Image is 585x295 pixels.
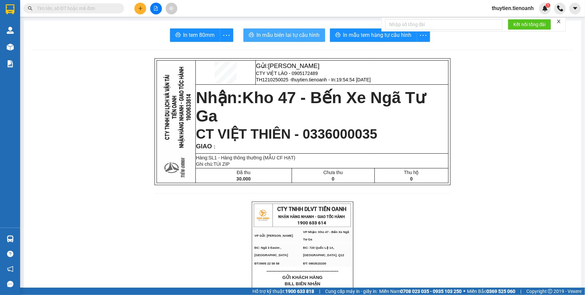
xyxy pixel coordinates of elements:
[268,62,319,69] span: [PERSON_NAME]
[7,235,14,242] img: warehouse-icon
[7,44,14,51] img: warehouse-icon
[508,19,551,30] button: Kết nối tổng đài
[520,288,521,295] span: |
[486,4,539,12] span: thuytien.tienoanh
[291,77,371,82] span: thuytien.tienoanh - In:
[183,31,215,39] span: In tem 80mm
[569,3,581,14] button: caret-down
[236,176,251,181] span: 30.000
[196,143,212,150] span: GIAO
[7,251,13,257] span: question-circle
[37,11,88,18] span: [PERSON_NAME]
[254,246,288,257] span: ĐC: Ngã 3 Easim ,[GEOGRAPHIC_DATA]
[243,28,325,42] button: printerIn mẫu biên lai tự cấu hình
[214,161,230,167] span: TÚI ZIP
[196,89,425,125] strong: Nhận:
[303,230,349,241] span: VP Nhận: Kho 47 - Bến Xe Ngã Tư Ga
[170,28,220,42] button: printerIn tem 80mm
[7,27,14,34] img: warehouse-icon
[6,4,14,14] img: logo-vxr
[257,31,320,39] span: In mẫu biên lai tự cấu hình
[267,268,338,274] span: ----------------------------------------------
[256,71,318,76] span: CTY VIỆT LÀO - 0905172489
[547,3,549,8] span: 1
[277,206,346,212] span: CTY TNHH DLVT TIẾN OANH
[7,266,13,272] span: notification
[220,31,233,40] span: more
[385,19,503,30] input: Nhập số tổng đài
[463,290,465,293] span: ⚪️
[330,28,417,42] button: printerIn mẫu tem hàng tự cấu hình
[196,89,425,125] span: Kho 47 - Bến Xe Ngã Tư Ga
[254,262,279,265] span: ĐT:0905 22 58 58
[256,62,319,69] span: Gửi:
[212,144,215,149] span: :
[279,215,345,219] strong: NHẬN HÀNG NHANH - GIAO TỐC HÀNH
[138,6,143,11] span: plus
[285,289,314,294] strong: 1900 633 818
[400,289,462,294] strong: 0708 023 035 - 0935 103 250
[542,5,548,11] img: icon-new-feature
[337,77,371,82] span: 19:54:54 [DATE]
[169,6,174,11] span: aim
[557,5,563,11] img: phone-icon
[410,176,413,181] span: 0
[196,161,230,167] span: Ghi chú:
[332,176,335,181] span: 0
[572,5,578,11] span: caret-down
[254,207,271,224] img: logo
[166,3,177,14] button: aim
[7,60,14,67] img: solution-icon
[283,275,323,280] span: GỬI KHÁCH HÀNG
[237,170,250,175] span: Đã thu
[154,6,158,11] span: file-add
[303,246,344,257] span: ĐC: 720 Quốc Lộ 1A, [GEOGRAPHIC_DATA], Q12
[319,288,320,295] span: |
[28,6,33,11] span: search
[285,281,320,286] span: BILL BIÊN NHẬN
[43,45,82,51] span: 19:54:54 [DATE]
[303,262,326,265] span: ĐT: 0903515330
[252,288,314,295] span: Hỗ trợ kỹ thuật:
[379,288,462,295] span: Miền Nam
[324,170,343,175] span: Chưa thu
[254,234,293,237] span: VP Gửi: [PERSON_NAME]
[297,220,326,225] strong: 1900 633 614
[325,288,377,295] span: Cung cấp máy in - giấy in:
[150,3,162,14] button: file-add
[548,289,552,294] span: copyright
[467,288,515,295] span: Miền Bắc
[417,31,430,40] span: more
[557,19,561,24] span: close
[486,289,515,294] strong: 0369 525 060
[343,31,412,39] span: In mẫu tem hàng tự cấu hình
[513,21,546,28] span: Kết nối tổng đài
[220,28,233,42] button: more
[37,33,82,51] span: TH1210250025 -
[214,155,295,160] span: 1 - Hàng thông thường (MẪU CF HẠT)
[175,32,181,39] span: printer
[37,39,82,51] span: thuytien.tienoanh - In:
[249,32,254,39] span: printer
[37,20,76,31] span: CTY VIỆT LÀO - 0905172489
[417,28,430,42] button: more
[335,32,341,39] span: printer
[546,3,550,8] sup: 1
[196,155,295,160] span: Hàng:SL
[196,127,377,141] span: CT VIỆT THIÊN - 0336000035
[134,3,146,14] button: plus
[7,281,13,287] span: message
[37,5,116,12] input: Tìm tên, số ĐT hoặc mã đơn
[37,4,88,18] span: Gửi:
[404,170,419,175] span: Thu hộ
[256,77,371,82] span: TH1210250025 -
